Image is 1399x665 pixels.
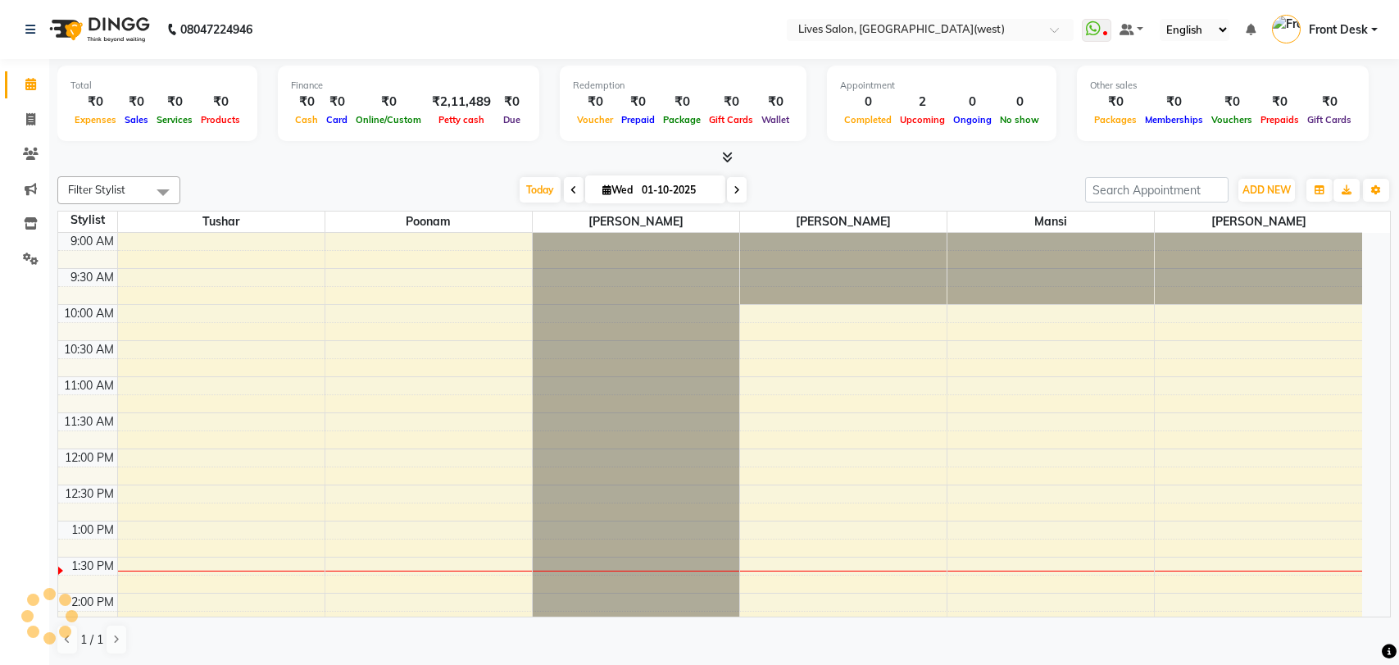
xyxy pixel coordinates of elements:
span: Gift Cards [705,114,757,125]
div: 10:00 AM [61,305,117,322]
span: No show [996,114,1043,125]
button: ADD NEW [1238,179,1295,202]
span: Completed [840,114,896,125]
div: 0 [949,93,996,112]
div: ₹0 [152,93,197,112]
span: Memberships [1141,114,1207,125]
span: Cash [291,114,322,125]
img: logo [42,7,154,52]
span: [PERSON_NAME] [533,212,739,232]
span: [PERSON_NAME] [740,212,947,232]
img: Front Desk [1272,15,1301,43]
div: ₹0 [617,93,659,112]
div: ₹0 [497,93,526,112]
span: Wallet [757,114,793,125]
div: ₹0 [1090,93,1141,112]
div: 2:00 PM [68,594,117,611]
span: mansi [947,212,1154,232]
div: ₹0 [352,93,425,112]
span: Sales [120,114,152,125]
div: 0 [996,93,1043,112]
div: Total [70,79,244,93]
span: Poonam [325,212,532,232]
span: Ongoing [949,114,996,125]
div: ₹0 [1141,93,1207,112]
div: ₹0 [573,93,617,112]
span: Card [322,114,352,125]
div: 0 [840,93,896,112]
div: ₹0 [757,93,793,112]
span: Products [197,114,244,125]
div: Finance [291,79,526,93]
span: Filter Stylist [68,183,125,196]
div: 11:00 AM [61,377,117,394]
span: Prepaids [1256,114,1303,125]
div: 1:00 PM [68,522,117,539]
span: Vouchers [1207,114,1256,125]
div: 1:30 PM [68,558,117,575]
div: ₹0 [197,93,244,112]
div: Stylist [58,212,117,229]
div: ₹0 [322,93,352,112]
span: Packages [1090,114,1141,125]
span: Package [659,114,705,125]
span: Due [499,114,525,125]
div: 12:00 PM [61,449,117,467]
span: Petty cash [434,114,488,125]
div: ₹0 [1303,93,1356,112]
span: Today [520,177,561,203]
span: Front Desk [1309,21,1368,39]
span: ADD NEW [1242,184,1291,196]
span: Services [152,114,197,125]
div: Appointment [840,79,1043,93]
div: ₹0 [70,93,120,112]
b: 08047224946 [180,7,252,52]
input: 2025-10-01 [637,178,719,203]
div: 9:30 AM [67,269,117,286]
div: Other sales [1090,79,1356,93]
div: 2 [896,93,949,112]
div: Redemption [573,79,793,93]
span: [PERSON_NAME] [1155,212,1362,232]
div: ₹0 [1207,93,1256,112]
div: 9:00 AM [67,233,117,250]
div: ₹0 [120,93,152,112]
span: Online/Custom [352,114,425,125]
span: Gift Cards [1303,114,1356,125]
div: ₹0 [659,93,705,112]
input: Search Appointment [1085,177,1229,203]
div: ₹2,11,489 [425,93,497,112]
div: ₹0 [705,93,757,112]
span: Prepaid [617,114,659,125]
span: Voucher [573,114,617,125]
span: Expenses [70,114,120,125]
div: 10:30 AM [61,341,117,358]
div: 11:30 AM [61,413,117,430]
div: ₹0 [1256,93,1303,112]
span: Tushar [118,212,325,232]
div: 12:30 PM [61,485,117,503]
span: Wed [598,184,637,196]
div: ₹0 [291,93,322,112]
span: Upcoming [896,114,949,125]
span: 1 / 1 [80,631,103,649]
